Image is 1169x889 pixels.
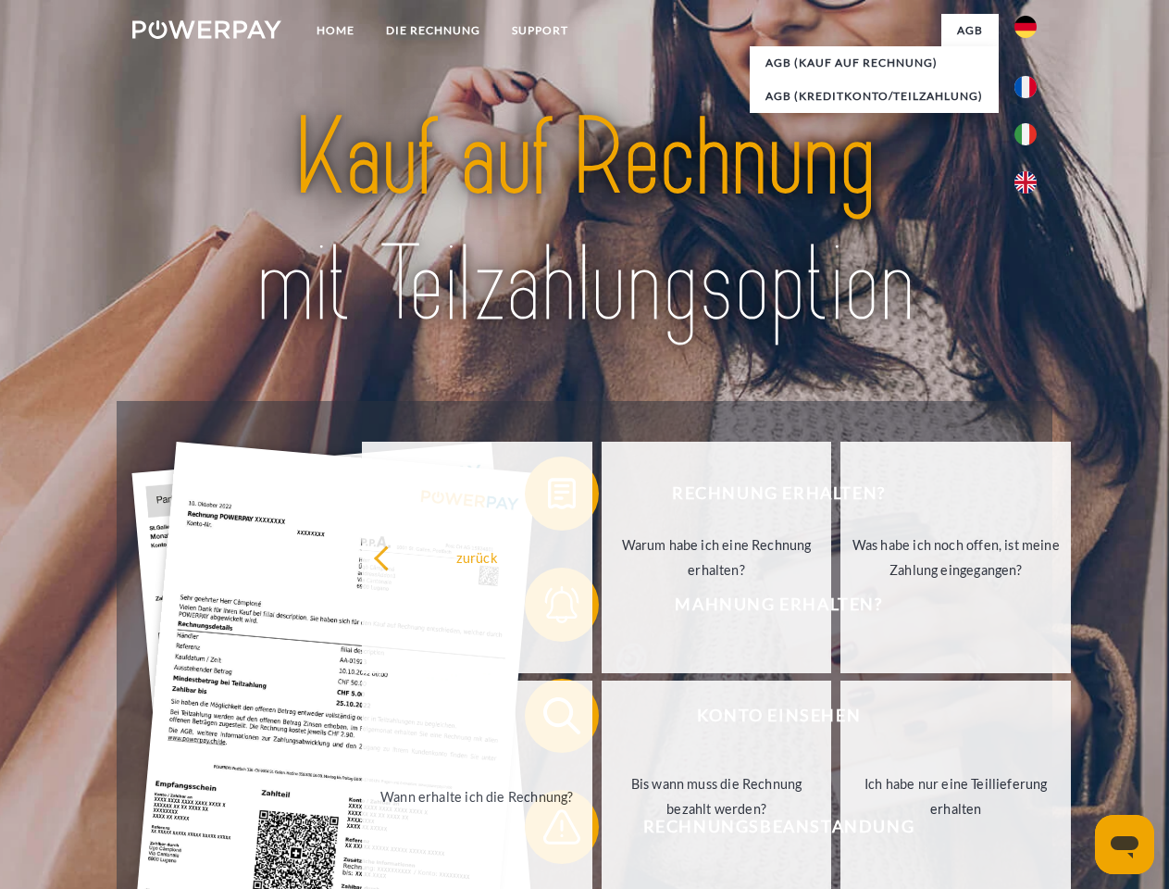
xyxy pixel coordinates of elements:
[941,14,999,47] a: agb
[496,14,584,47] a: SUPPORT
[177,89,992,355] img: title-powerpay_de.svg
[852,771,1060,821] div: Ich habe nur eine Teillieferung erhalten
[373,545,581,570] div: zurück
[750,80,999,113] a: AGB (Kreditkonto/Teilzahlung)
[750,46,999,80] a: AGB (Kauf auf Rechnung)
[132,20,281,39] img: logo-powerpay-white.svg
[1014,76,1037,98] img: fr
[840,442,1071,673] a: Was habe ich noch offen, ist meine Zahlung eingegangen?
[1095,815,1154,874] iframe: Schaltfläche zum Öffnen des Messaging-Fensters
[373,783,581,808] div: Wann erhalte ich die Rechnung?
[1014,16,1037,38] img: de
[370,14,496,47] a: DIE RECHNUNG
[613,771,821,821] div: Bis wann muss die Rechnung bezahlt werden?
[613,532,821,582] div: Warum habe ich eine Rechnung erhalten?
[1014,171,1037,194] img: en
[1014,123,1037,145] img: it
[852,532,1060,582] div: Was habe ich noch offen, ist meine Zahlung eingegangen?
[301,14,370,47] a: Home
